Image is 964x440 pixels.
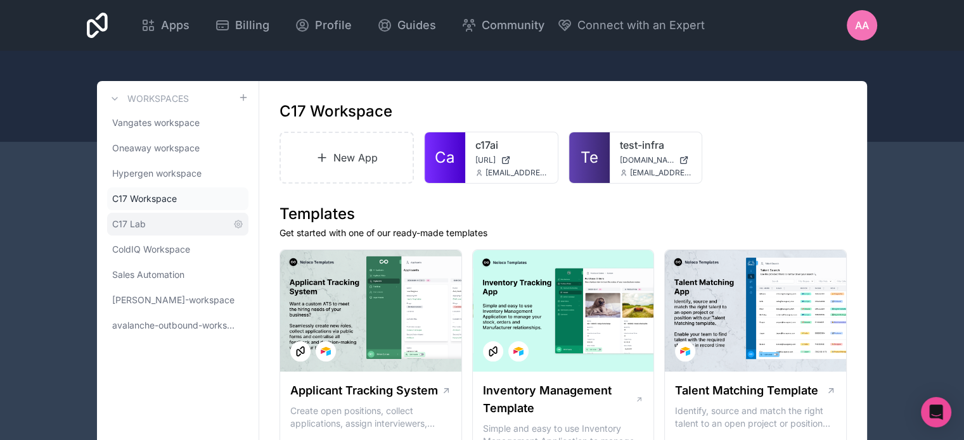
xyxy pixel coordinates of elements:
[280,227,847,239] p: Get started with one of our ready-made templates
[315,16,352,34] span: Profile
[285,11,362,39] a: Profile
[557,16,705,34] button: Connect with an Expert
[280,101,392,122] h1: C17 Workspace
[675,382,818,399] h1: Talent Matching Template
[112,167,202,180] span: Hypergen workspace
[107,289,248,311] a: [PERSON_NAME]-workspace
[107,137,248,160] a: Oneaway workspace
[290,405,451,430] p: Create open positions, collect applications, assign interviewers, centralise candidate feedback a...
[107,91,189,106] a: Workspaces
[112,319,238,332] span: avalanche-outbound-workspace
[107,238,248,261] a: ColdIQ Workspace
[581,148,598,168] span: Te
[485,168,548,178] span: [EMAIL_ADDRESS][DOMAIN_NAME]
[107,111,248,134] a: Vangates workspace
[290,382,438,399] h1: Applicant Tracking System
[107,263,248,286] a: Sales Automation
[112,142,200,154] span: Oneaway workspace
[321,346,331,356] img: Airtable Logo
[451,11,555,39] a: Community
[397,16,436,34] span: Guides
[483,382,635,417] h1: Inventory Management Template
[513,346,524,356] img: Airtable Logo
[112,294,235,306] span: [PERSON_NAME]-workspace
[112,116,200,129] span: Vangates workspace
[620,155,692,165] a: [DOMAIN_NAME]
[280,132,414,184] a: New App
[131,11,200,39] a: Apps
[112,268,184,281] span: Sales Automation
[205,11,280,39] a: Billing
[475,137,548,153] a: c17ai
[112,218,146,230] span: C17 Lab
[280,204,847,224] h1: Templates
[107,213,248,236] a: C17 Lab
[435,148,454,168] span: Ca
[630,168,692,178] span: [EMAIL_ADDRESS][DOMAIN_NAME]
[680,346,690,356] img: Airtable Logo
[855,18,869,33] span: Aa
[107,187,248,210] a: C17 Workspace
[475,155,496,165] span: [URL]
[475,155,548,165] a: [URL]
[675,405,836,430] p: Identify, source and match the right talent to an open project or position with our Talent Matchi...
[107,314,248,337] a: avalanche-outbound-workspace
[127,92,189,105] h3: Workspaces
[107,162,248,185] a: Hypergen workspace
[235,16,269,34] span: Billing
[482,16,544,34] span: Community
[577,16,705,34] span: Connect with an Expert
[921,397,951,427] div: Open Intercom Messenger
[425,132,465,183] a: Ca
[367,11,446,39] a: Guides
[112,243,190,256] span: ColdIQ Workspace
[620,137,692,153] a: test-infra
[161,16,190,34] span: Apps
[112,192,177,205] span: C17 Workspace
[569,132,610,183] a: Te
[620,155,674,165] span: [DOMAIN_NAME]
